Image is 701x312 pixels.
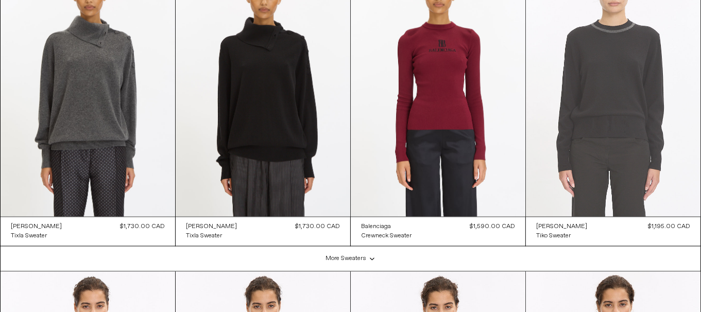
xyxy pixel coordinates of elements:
a: [PERSON_NAME] [536,222,587,231]
div: Tixla Sweater [186,232,222,240]
div: More Sweaters [1,246,701,271]
div: Balenciaga [361,222,391,231]
a: Crewneck Sweater [361,231,412,240]
a: Tiko Sweater [536,231,587,240]
div: Crewneck Sweater [361,232,412,240]
a: Tixla Sweater [186,231,237,240]
div: $1,730.00 CAD [295,222,340,231]
a: Balenciaga [361,222,412,231]
div: $1,590.00 CAD [470,222,515,231]
a: Tixla Sweater [11,231,62,240]
div: [PERSON_NAME] [536,222,587,231]
div: $1,195.00 CAD [648,222,690,231]
a: [PERSON_NAME] [11,222,62,231]
div: $1,730.00 CAD [120,222,165,231]
div: Tiko Sweater [536,232,571,240]
div: [PERSON_NAME] [11,222,62,231]
div: Tixla Sweater [11,232,47,240]
a: [PERSON_NAME] [186,222,237,231]
div: [PERSON_NAME] [186,222,237,231]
